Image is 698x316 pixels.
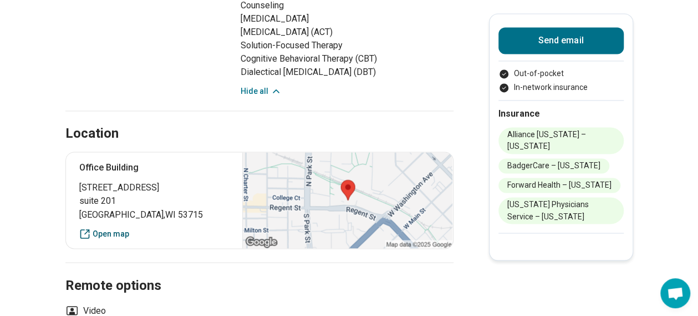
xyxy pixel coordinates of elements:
li: Solution-Focused Therapy [241,39,454,52]
h2: Location [65,124,119,143]
li: [US_STATE] Physicians Service – [US_STATE] [498,197,624,224]
li: Cognitive Behavioral Therapy (CBT) [241,52,454,66]
ul: Payment options [498,68,624,93]
h2: Insurance [498,107,624,121]
li: [MEDICAL_DATA] [241,12,454,26]
button: Send email [498,27,624,54]
li: In-network insurance [498,82,624,93]
span: [GEOGRAPHIC_DATA] , WI 53715 [79,208,230,221]
li: Dialectical [MEDICAL_DATA] (DBT) [241,66,454,79]
li: Out-of-pocket [498,68,624,79]
span: [STREET_ADDRESS] [79,181,230,194]
li: Forward Health – [US_STATE] [498,178,620,193]
li: [MEDICAL_DATA] (ACT) [241,26,454,39]
h2: Remote options [65,249,454,295]
a: Open map [79,228,230,239]
p: Office Building [79,161,230,174]
button: Hide all [241,86,282,97]
li: Alliance [US_STATE] – [US_STATE] [498,127,624,154]
li: BadgerCare – [US_STATE] [498,158,609,173]
div: Open chat [660,278,690,308]
span: suite 201 [79,194,230,208]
